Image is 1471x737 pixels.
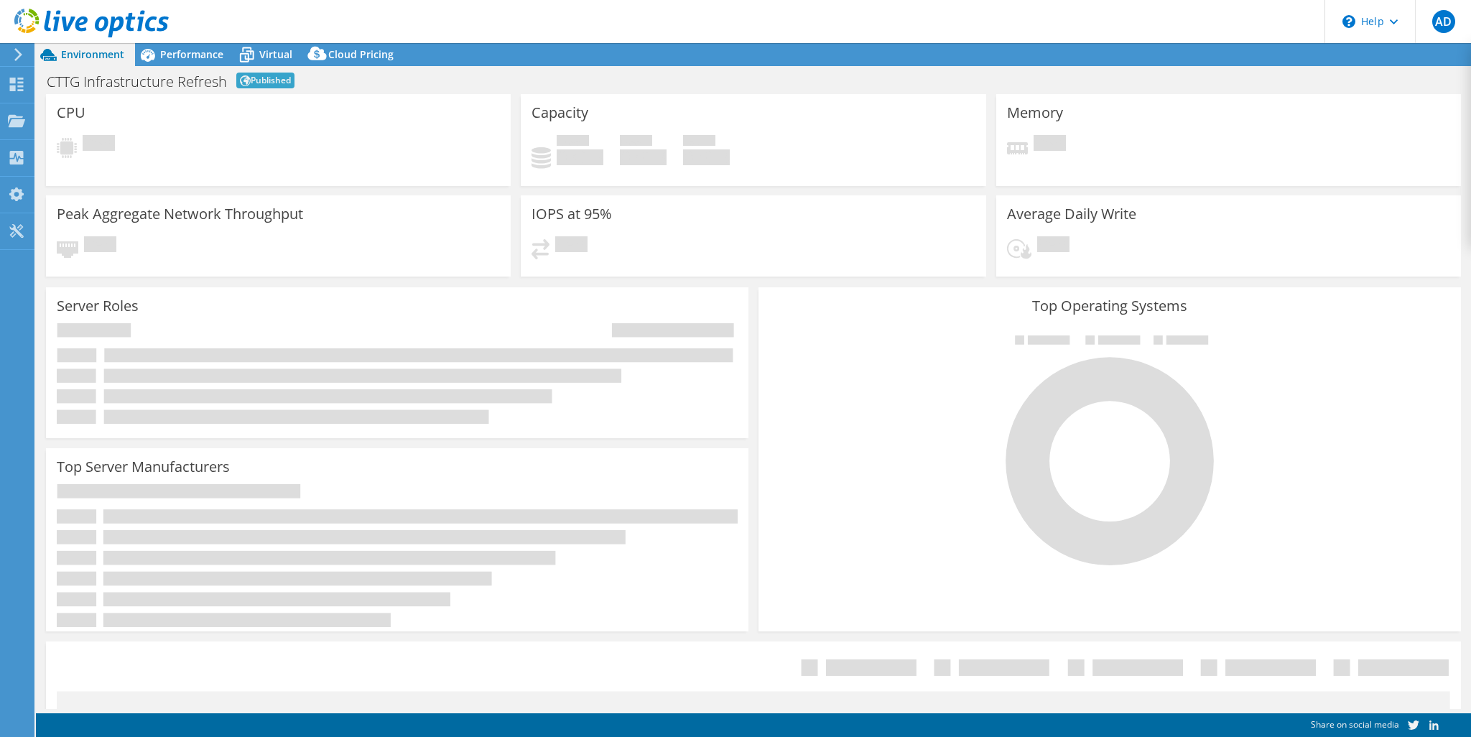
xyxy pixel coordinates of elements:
h3: Capacity [532,105,588,121]
span: Share on social media [1311,718,1399,731]
h1: CTTG Infrastructure Refresh [47,75,227,89]
span: AD [1432,10,1455,33]
span: Pending [84,236,116,256]
span: Pending [555,236,588,256]
span: Virtual [259,47,292,61]
span: Pending [1034,135,1066,154]
h3: Average Daily Write [1007,206,1136,222]
span: Pending [83,135,115,154]
span: Published [236,73,294,88]
span: Cloud Pricing [328,47,394,61]
h3: IOPS at 95% [532,206,612,222]
span: Used [557,135,589,149]
h3: CPU [57,105,85,121]
h4: 0 GiB [557,149,603,165]
h3: Top Server Manufacturers [57,459,230,475]
span: Performance [160,47,223,61]
h4: 0 GiB [620,149,667,165]
span: Total [683,135,715,149]
span: Free [620,135,652,149]
h3: Peak Aggregate Network Throughput [57,206,303,222]
span: Environment [61,47,124,61]
h3: Memory [1007,105,1063,121]
h4: 0 GiB [683,149,730,165]
svg: \n [1342,15,1355,28]
span: Pending [1037,236,1069,256]
h3: Server Roles [57,298,139,314]
h3: Top Operating Systems [769,298,1450,314]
